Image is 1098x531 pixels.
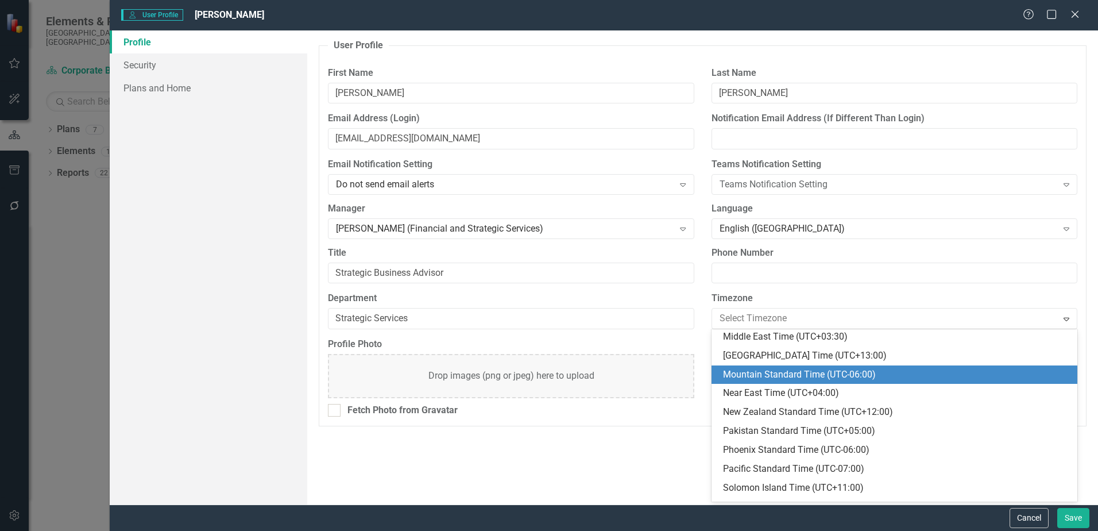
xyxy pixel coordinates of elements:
[121,9,183,21] span: User Profile
[723,406,1070,419] div: New Zealand Standard Time (UTC+12:00)
[110,30,307,53] a: Profile
[336,178,674,191] div: Do not send email alerts
[328,39,389,52] legend: User Profile
[723,330,1070,344] div: Middle East Time (UTC+03:30)
[336,222,674,235] div: [PERSON_NAME] (Financial and Strategic Services)
[723,463,1070,476] div: Pacific Standard Time (UTC-07:00)
[1010,508,1049,528] button: Cancel
[712,292,1077,305] label: Timezone
[428,370,594,383] div: Drop images (png or jpeg) here to upload
[720,222,1057,235] div: English ([GEOGRAPHIC_DATA])
[723,349,1070,363] div: [GEOGRAPHIC_DATA] Time (UTC+13:00)
[328,112,694,125] label: Email Address (Login)
[1057,508,1089,528] button: Save
[328,292,694,305] label: Department
[723,368,1070,382] div: Mountain Standard Time (UTC-06:00)
[723,387,1070,400] div: Near East Time (UTC+04:00)
[723,500,1070,513] div: Universal Coordinated Time (UTC+00:00)
[328,158,694,171] label: Email Notification Setting
[723,482,1070,495] div: Solomon Island Time (UTC+11:00)
[712,158,1077,171] label: Teams Notification Setting
[328,247,694,260] label: Title
[328,202,694,216] label: Manager
[110,76,307,99] a: Plans and Home
[347,404,458,417] div: Fetch Photo from Gravatar
[712,112,1077,125] label: Notification Email Address (If Different Than Login)
[723,425,1070,438] div: Pakistan Standard Time (UTC+05:00)
[110,53,307,76] a: Security
[712,202,1077,216] label: Language
[328,338,694,351] label: Profile Photo
[720,178,1057,191] div: Teams Notification Setting
[712,247,1077,260] label: Phone Number
[328,67,694,80] label: First Name
[195,9,264,20] span: [PERSON_NAME]
[723,444,1070,457] div: Phoenix Standard Time (UTC-06:00)
[712,67,1077,80] label: Last Name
